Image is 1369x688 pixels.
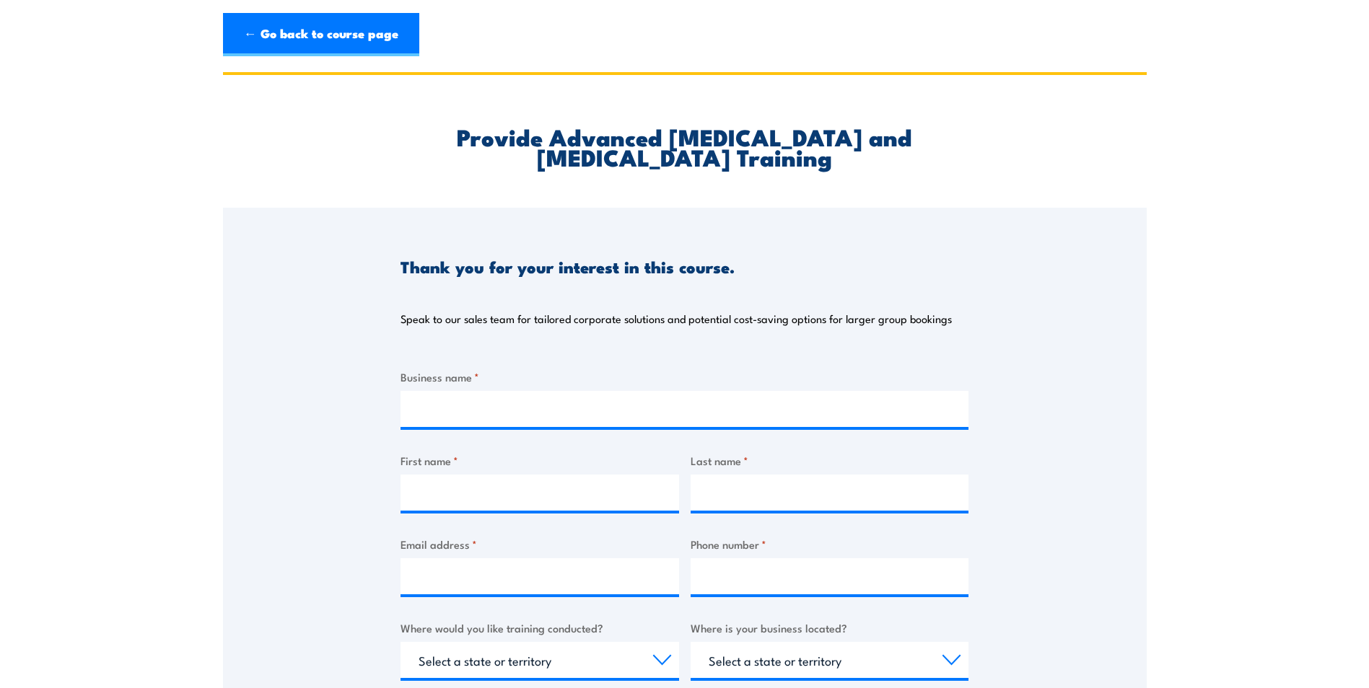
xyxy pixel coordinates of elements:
label: Phone number [691,536,969,552]
a: ← Go back to course page [223,13,419,56]
p: Speak to our sales team for tailored corporate solutions and potential cost-saving options for la... [401,312,952,326]
label: Where would you like training conducted? [401,619,679,636]
h2: Provide Advanced [MEDICAL_DATA] and [MEDICAL_DATA] Training [401,126,968,167]
label: Business name [401,369,968,385]
label: First name [401,452,679,469]
label: Where is your business located? [691,619,969,636]
h3: Thank you for your interest in this course. [401,258,735,275]
label: Email address [401,536,679,552]
label: Last name [691,452,969,469]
